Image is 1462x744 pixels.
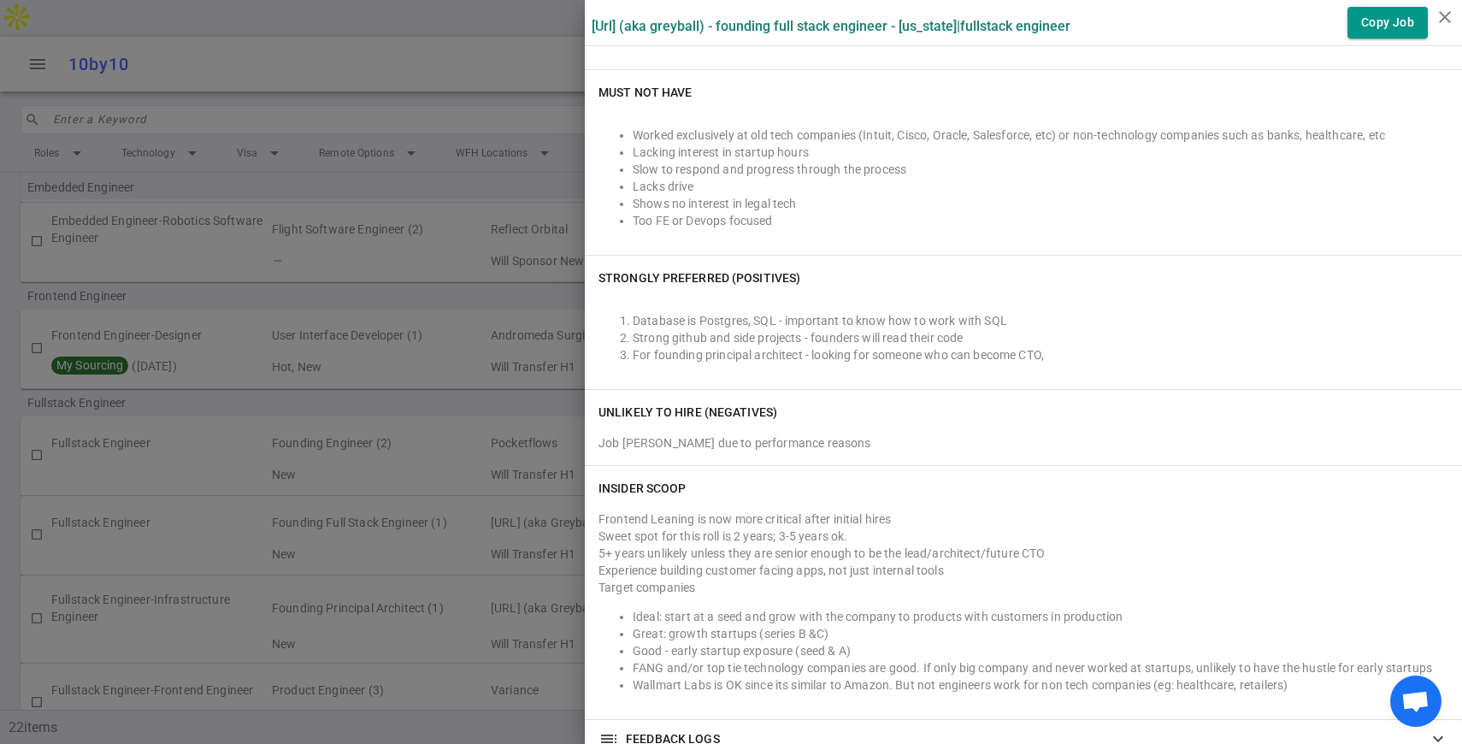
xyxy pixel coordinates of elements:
li: Lacking interest in startup hours [633,144,1448,161]
div: Open chat [1390,676,1441,727]
label: [URL] (aka Greyball) - Founding Full Stack Engineer - [US_STATE] | Fullstack Engineer [592,18,1070,34]
li: Strong github and side projects - founders will read their code [633,329,1448,346]
li: Slow to respond and progress through the process [633,161,1448,178]
li: Worked exclusively at old tech companies (Intuit, Cisco, Oracle, Salesforce, etc) or non-technolo... [633,127,1448,144]
h6: Strongly Preferred (Positives) [598,269,800,286]
div: 5+ years unlikely unless they are senior enough to be the lead/architect/future CTO [598,545,1448,562]
div: Frontend Leaning is now more critical after initial hires [598,511,1448,528]
li: Database is Postgres, SQL - important to know how to work with SQL [633,312,1448,329]
li: Wallmart Labs is OK since its similar to Amazon. But not engineers work for non tech companies (e... [633,676,1448,694]
div: Target companies [598,579,1448,596]
h6: Must NOT Have [598,84,692,101]
li: For founding principal architect - looking for someone who can become CTO, [633,346,1448,363]
li: Shows no interest in legal tech [633,195,1448,212]
li: FANG and/or top tie technology companies are good. If only big company and never worked at startu... [633,659,1448,676]
h6: INSIDER SCOOP [598,480,686,497]
div: Sweet spot for this roll is 2 years; 3-5 years ok. [598,528,1448,545]
li: Ideal: start at a seed and grow with the company to products with customers in production [633,608,1448,625]
i: close [1435,7,1455,27]
li: Great: growth startups (series B &C) [633,625,1448,642]
h6: Unlikely to Hire (Negatives) [598,404,777,421]
li: Too FE or Devops focused [633,212,1448,229]
li: Good - early startup exposure (seed & A) [633,642,1448,659]
div: Job [PERSON_NAME] due to performance reasons [598,434,1448,452]
div: Experience building customer facing apps, not just internal tools [598,562,1448,579]
li: Lacks drive [633,178,1448,195]
button: Copy Job [1347,7,1428,38]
